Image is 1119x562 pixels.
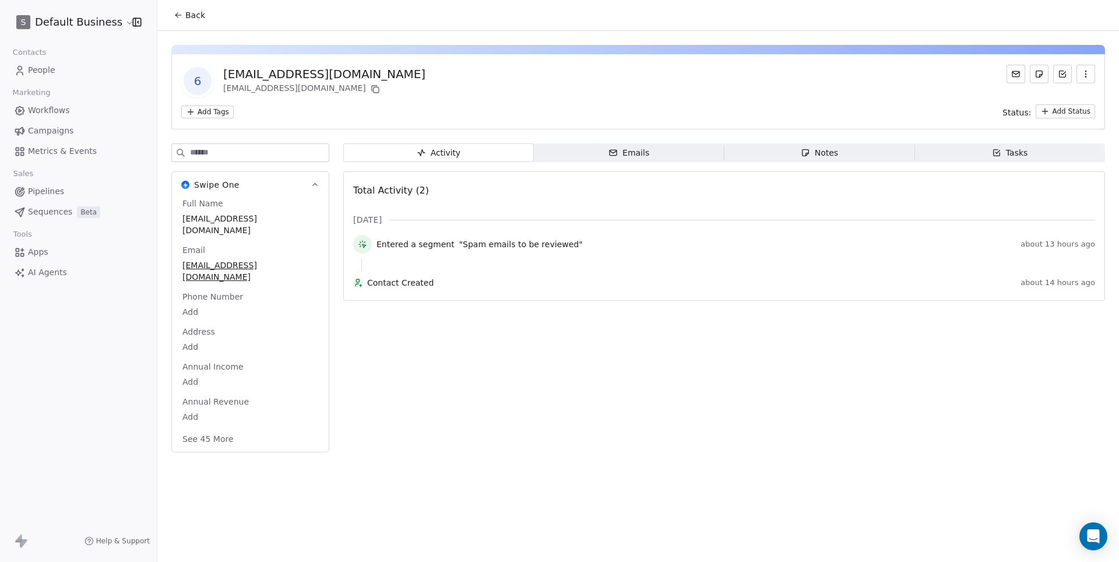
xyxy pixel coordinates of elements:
[180,291,245,303] span: Phone Number
[175,428,241,449] button: See 45 More
[180,244,207,256] span: Email
[353,214,382,226] span: [DATE]
[28,64,55,76] span: People
[28,145,97,157] span: Metrics & Events
[96,536,150,546] span: Help & Support
[28,125,73,137] span: Campaigns
[1036,104,1095,118] button: Add Status
[8,165,38,182] span: Sales
[180,198,226,209] span: Full Name
[182,259,318,283] span: [EMAIL_ADDRESS][DOMAIN_NAME]
[180,361,246,373] span: Annual Income
[223,82,425,96] div: [EMAIL_ADDRESS][DOMAIN_NAME]
[14,12,124,32] button: SDefault Business
[608,147,649,159] div: Emails
[9,121,147,140] a: Campaigns
[9,61,147,80] a: People
[1002,107,1031,118] span: Status:
[992,147,1028,159] div: Tasks
[801,147,838,159] div: Notes
[21,16,26,28] span: S
[28,266,67,279] span: AI Agents
[182,411,318,423] span: Add
[172,198,329,452] div: Swipe OneSwipe One
[1079,522,1107,550] div: Open Intercom Messenger
[172,172,329,198] button: Swipe OneSwipe One
[184,67,212,95] span: 6
[182,213,318,236] span: [EMAIL_ADDRESS][DOMAIN_NAME]
[367,277,1016,289] span: Contact Created
[353,185,429,196] span: Total Activity (2)
[182,341,318,353] span: Add
[182,376,318,388] span: Add
[182,306,318,318] span: Add
[9,101,147,120] a: Workflows
[194,179,240,191] span: Swipe One
[77,206,100,218] span: Beta
[28,246,48,258] span: Apps
[8,226,37,243] span: Tools
[185,9,205,21] span: Back
[223,66,425,82] div: [EMAIL_ADDRESS][DOMAIN_NAME]
[8,84,55,101] span: Marketing
[9,142,147,161] a: Metrics & Events
[180,326,217,338] span: Address
[167,5,212,26] button: Back
[85,536,150,546] a: Help & Support
[9,243,147,262] a: Apps
[35,15,122,30] span: Default Business
[28,206,72,218] span: Sequences
[8,44,51,61] span: Contacts
[9,263,147,282] a: AI Agents
[9,202,147,222] a: SequencesBeta
[181,181,189,189] img: Swipe One
[9,182,147,201] a: Pipelines
[1021,240,1095,249] span: about 13 hours ago
[28,104,70,117] span: Workflows
[180,396,251,408] span: Annual Revenue
[376,238,455,250] span: Entered a segment
[28,185,64,198] span: Pipelines
[181,106,234,118] button: Add Tags
[459,238,583,250] span: "Spam emails to be reviewed"
[1021,278,1095,287] span: about 14 hours ago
